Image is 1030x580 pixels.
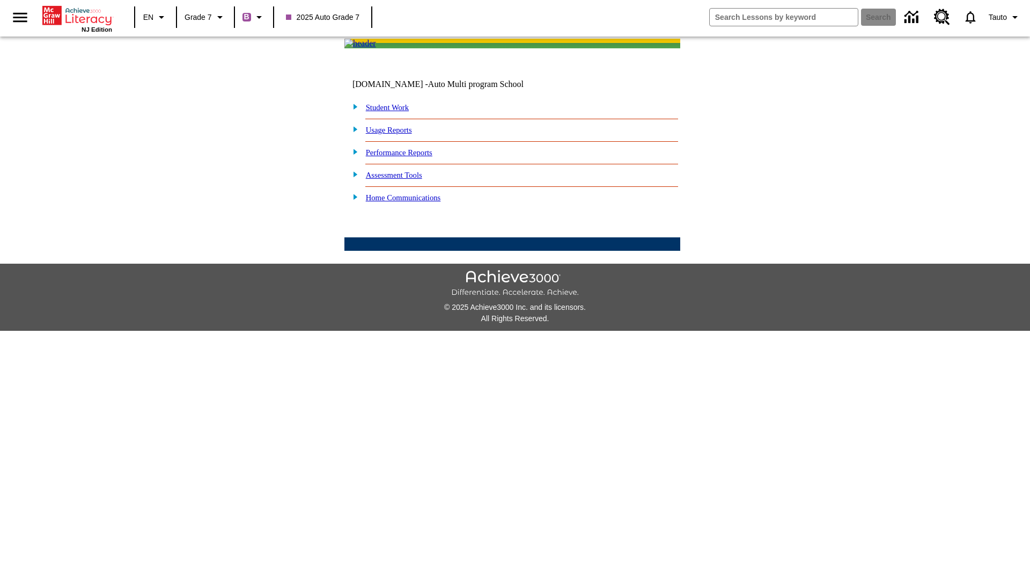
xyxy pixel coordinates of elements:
span: Tauto [989,12,1007,23]
button: Boost Class color is purple. Change class color [238,8,270,27]
span: NJ Edition [82,26,112,33]
button: Profile/Settings [984,8,1026,27]
input: search field [710,9,858,26]
a: Resource Center, Will open in new tab [928,3,957,32]
button: Open side menu [4,2,36,33]
button: Language: EN, Select a language [138,8,173,27]
div: Home [42,4,112,33]
img: plus.gif [347,124,358,134]
a: Performance Reports [366,148,432,157]
img: plus.gif [347,102,358,111]
a: Assessment Tools [366,171,422,179]
img: header [344,39,376,48]
a: Student Work [366,103,409,112]
img: plus.gif [347,147,358,156]
span: B [244,10,249,24]
span: EN [143,12,153,23]
a: Notifications [957,3,984,31]
a: Usage Reports [366,126,412,134]
button: Grade: Grade 7, Select a grade [180,8,231,27]
img: plus.gif [347,169,358,179]
span: 2025 Auto Grade 7 [286,12,360,23]
nobr: Auto Multi program School [428,79,524,89]
img: plus.gif [347,192,358,201]
a: Data Center [898,3,928,32]
td: [DOMAIN_NAME] - [352,79,550,89]
a: Home Communications [366,193,441,202]
span: Grade 7 [185,12,212,23]
img: Achieve3000 Differentiate Accelerate Achieve [451,270,579,298]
